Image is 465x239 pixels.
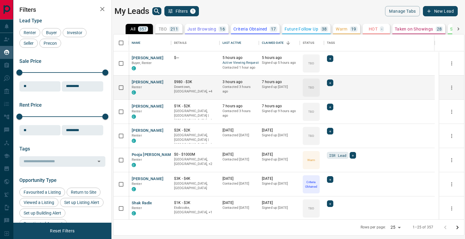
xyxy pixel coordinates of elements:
[174,55,216,60] p: $---
[132,55,163,61] button: [PERSON_NAME]
[19,208,65,218] div: Set up Building Alert
[350,152,356,159] div: +
[447,156,456,165] button: more
[308,109,314,114] p: TBD
[46,226,78,236] button: Reset Filters
[262,109,297,114] p: Signed up 9 hours ago
[327,104,333,110] div: +
[132,163,136,167] div: condos.ca
[132,211,136,215] div: condos.ca
[129,34,171,51] div: Name
[447,204,456,213] button: more
[62,200,101,205] span: Set up Listing Alert
[447,107,456,116] button: more
[303,34,314,51] div: Status
[329,201,331,207] span: +
[262,128,297,133] p: [DATE]
[262,200,297,205] p: [DATE]
[352,152,354,158] span: +
[19,39,38,48] div: Seller
[308,61,314,66] p: TBD
[423,6,458,16] button: New Lead
[174,157,216,166] p: West End, Toronto
[223,133,256,138] p: Contacted [DATE]
[19,146,30,152] span: Tags
[132,79,163,85] button: [PERSON_NAME]
[174,34,186,51] div: Details
[262,152,297,157] p: [DATE]
[329,176,331,182] span: +
[42,28,61,37] div: Buyer
[262,60,297,65] p: Signed up 5 hours ago
[132,182,142,186] span: Renter
[233,27,267,31] p: Criteria Obtained
[132,66,136,70] div: condos.ca
[262,104,297,109] p: 7 hours ago
[369,27,378,31] p: HOT
[21,41,36,46] span: Seller
[174,205,216,215] p: Toronto
[451,221,463,234] button: Go to next page
[174,109,216,123] p: Toronto
[191,9,195,13] span: 1
[361,225,386,230] p: Rows per page:
[223,181,256,186] p: Contacted [DATE]
[220,27,225,31] p: 16
[413,225,433,230] p: 1–25 of 357
[329,56,331,62] span: +
[174,85,216,94] p: North York, York Crosstown, Midtown | Central, Toronto
[262,133,297,138] p: Signed up [DATE]
[21,190,63,195] span: Favourited a Listing
[351,27,356,31] p: 19
[223,104,256,109] p: 7 hours ago
[308,134,314,138] p: TBD
[174,200,216,205] p: $1K - $3K
[223,60,256,66] span: Active Viewing Request
[437,27,442,31] p: 28
[132,152,175,158] button: Pooja [PERSON_NAME]
[271,27,276,31] p: 17
[285,27,318,31] p: Future Follow Up
[132,139,136,143] div: condos.ca
[223,55,256,60] p: 5 hours ago
[132,134,142,137] span: Renter
[132,206,142,210] span: Renter
[174,181,216,191] p: [GEOGRAPHIC_DATA], [GEOGRAPHIC_DATA]
[159,27,167,31] p: TBD
[174,128,216,133] p: $2K - $2K
[262,85,297,89] p: Signed up [DATE]
[324,34,435,51] div: Tags
[174,152,216,157] p: $0 - $1000M
[303,180,319,189] p: Criteria Obtained
[132,61,152,65] span: Buyer, Renter
[39,39,61,48] div: Precon
[223,34,241,51] div: Last Active
[187,27,216,31] p: Just Browsing
[174,79,216,85] p: $980 - $3K
[447,59,456,68] button: more
[307,158,315,162] p: Warm
[60,198,104,207] div: Set up Listing Alert
[19,177,57,183] span: Opportunity Type
[329,128,331,134] span: +
[132,34,141,51] div: Name
[327,79,333,86] div: +
[21,200,56,205] span: Viewed a Listing
[164,6,199,16] button: Filters1
[19,58,41,64] span: Sale Price
[447,131,456,140] button: more
[44,30,59,35] span: Buyer
[327,200,333,207] div: +
[262,205,297,210] p: Signed up [DATE]
[132,85,142,89] span: Renter
[388,223,403,232] div: 25
[95,157,103,166] button: Open
[329,104,331,110] span: +
[223,152,256,157] p: [DATE]
[132,128,163,134] button: [PERSON_NAME]
[223,176,256,181] p: [DATE]
[19,198,58,207] div: Viewed a Listing
[19,18,42,24] span: Lead Type
[171,34,219,51] div: Details
[21,30,38,35] span: Renter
